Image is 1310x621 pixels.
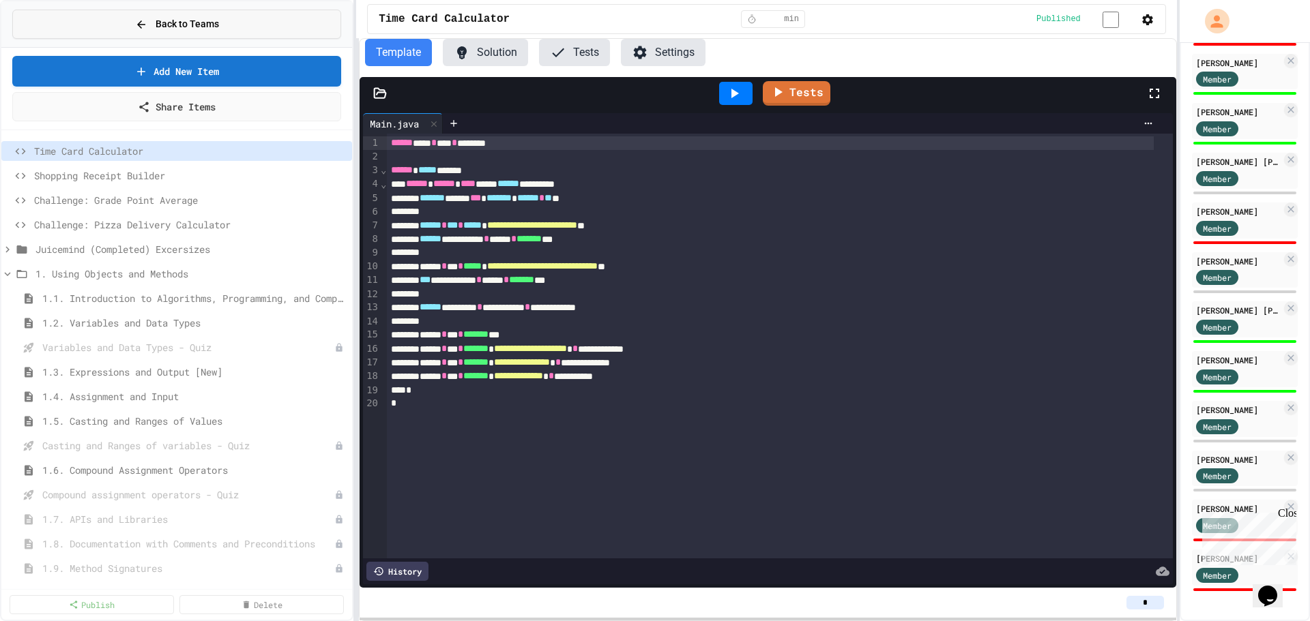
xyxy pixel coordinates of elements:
[363,117,426,131] div: Main.java
[42,561,334,575] span: 1.9. Method Signatures
[10,595,174,614] a: Publish
[363,192,380,205] div: 5
[1196,354,1281,366] div: [PERSON_NAME]
[42,438,334,453] span: Casting and Ranges of variables - Quiz
[363,384,380,397] div: 19
[42,291,347,305] span: 1.1. Introduction to Algorithms, Programming, and Compilers
[363,260,380,273] div: 10
[443,39,528,66] button: Solution
[5,5,94,87] div: Chat with us now!Close
[12,10,341,39] button: Back to Teams
[1086,12,1135,28] input: publish toggle
[1196,155,1281,168] div: [PERSON_NAME] [PERSON_NAME]
[1191,5,1233,37] div: My Account
[1196,255,1281,267] div: [PERSON_NAME]
[334,343,344,352] div: Unpublished
[363,369,380,383] div: 18
[380,179,387,190] span: Fold line
[363,164,380,177] div: 3
[1036,10,1135,27] div: Content is published and visible to students
[1197,507,1296,565] iframe: chat widget
[363,301,380,314] div: 13
[379,11,510,27] span: Time Card Calculator
[156,17,219,31] span: Back to Teams
[42,463,347,477] span: 1.6. Compound Assignment Operators
[363,328,380,342] div: 15
[363,288,380,301] div: 12
[34,217,347,232] span: Challenge: Pizza Delivery Calculator
[42,316,347,330] span: 1.2. Variables and Data Types
[12,56,341,87] a: Add New Item
[334,564,344,573] div: Unpublished
[12,92,341,121] a: Share Items
[363,150,380,164] div: 2
[1203,470,1232,482] span: Member
[380,164,387,175] span: Fold line
[363,356,380,369] div: 17
[363,177,380,191] div: 4
[365,39,432,66] button: Template
[42,512,334,526] span: 1.7. APIs and Libraries
[42,487,334,502] span: Compound assignment operators - Quiz
[35,267,347,281] span: 1. Using Objects and Methods
[621,39,705,66] button: Settings
[1196,502,1281,515] div: [PERSON_NAME]
[1203,222,1232,234] span: Member
[363,136,380,150] div: 1
[334,441,344,451] div: Unpublished
[1196,106,1281,118] div: [PERSON_NAME]
[363,342,380,356] div: 16
[363,397,380,410] div: 20
[363,205,380,219] div: 6
[363,273,380,287] div: 11
[1196,304,1281,316] div: [PERSON_NAME] [PERSON_NAME]
[1253,566,1296,607] iframe: chat widget
[34,144,347,158] span: Time Card Calculator
[35,242,347,256] span: Juicemind (Completed) Excersizes
[366,562,428,581] div: History
[363,315,380,329] div: 14
[1203,271,1232,284] span: Member
[1203,569,1232,581] span: Member
[179,595,344,614] a: Delete
[539,39,610,66] button: Tests
[334,515,344,524] div: Unpublished
[1203,123,1232,135] span: Member
[1196,57,1281,69] div: [PERSON_NAME]
[42,340,334,354] span: Variables and Data Types - Quiz
[763,81,830,106] a: Tests
[1196,453,1281,466] div: [PERSON_NAME]
[334,539,344,549] div: Unpublished
[1036,14,1081,25] span: Published
[1203,371,1232,383] span: Member
[1203,421,1232,433] span: Member
[1196,404,1281,416] div: [PERSON_NAME]
[42,389,347,404] span: 1.4. Assignment and Input
[363,219,380,232] div: 7
[42,414,347,428] span: 1.5. Casting and Ranges of Values
[363,232,380,246] div: 8
[363,246,380,260] div: 9
[784,14,799,25] span: min
[34,193,347,207] span: Challenge: Grade Point Average
[42,536,334,551] span: 1.8. Documentation with Comments and Preconditions
[1203,172,1232,185] span: Member
[1196,552,1281,564] div: [PERSON_NAME]
[1203,73,1232,85] span: Member
[363,113,443,134] div: Main.java
[1196,205,1281,217] div: [PERSON_NAME]
[1203,321,1232,333] span: Member
[34,168,347,183] span: Shopping Receipt Builder
[42,365,347,379] span: 1.3. Expressions and Output [New]
[334,490,344,500] div: Unpublished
